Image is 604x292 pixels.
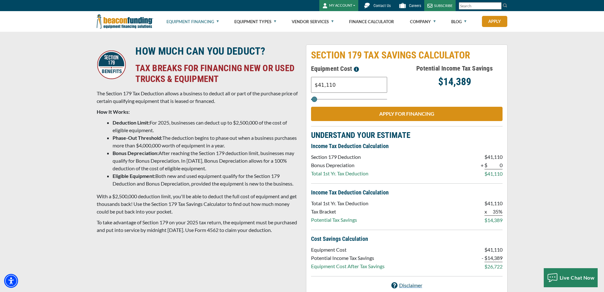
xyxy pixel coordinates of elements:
input: Text field [311,77,387,93]
strong: Eligible Equipment: [113,173,155,179]
p: 41,110 [487,170,503,178]
p: x [484,208,487,216]
h5: Potential Income Tax Savings [407,64,503,73]
p: + [481,161,484,169]
a: Blog [451,11,466,32]
button: Please enter a value between $3,000 and $3,000,000 [352,64,361,74]
input: Select range [311,99,387,100]
p: The Section 179 Tax Deduction allows a business to deduct all or part of the purchase price of ce... [97,90,298,105]
a: Apply [482,16,507,27]
p: $ [484,263,487,270]
a: Equipment Financing [166,11,219,32]
p: Potential Tax Savings [311,216,368,224]
a: Clear search text [495,3,500,9]
p: UNDERSTAND YOUR ESTIMATE [311,132,503,139]
p: Bonus Depreciation [311,161,368,169]
p: Total 1st Yr. Tax Deduction [311,200,368,207]
p: - [482,254,484,262]
img: Search [503,3,508,8]
p: Disclaimer [399,282,422,289]
strong: Deduction Limit: [113,119,150,126]
li: The deduction begins to phase out when a business purchases more than $4,000,000 worth of equipme... [113,134,298,149]
p: To take advantage of Section 179 on your 2025 tax return, the equipment must be purchased and put... [97,219,298,234]
a: Vendor Services [292,11,334,32]
p: 41,110 [487,200,503,207]
p: $ [484,153,487,161]
li: For 2025, businesses can deduct up to $2,500,000 of the cost of eligible equipment. [113,119,298,134]
h4: TAX BREAKS FOR FINANCING NEW OR USED TRUCKS & EQUIPMENT [135,63,298,85]
p: $ [484,216,487,224]
img: Circular logo featuring "SECTION 179" at the top and "BENEFITS" at the bottom, with a star in the... [97,50,126,79]
p: Total 1st Yr. Tax Deduction [311,170,368,177]
p: Tax Bracket [311,208,368,215]
p: Section 179 Deduction [311,153,368,161]
p: 14,389 [487,254,503,262]
p: 41,110 [487,153,503,161]
h5: Equipment Cost [311,64,407,74]
p: Income Tax Deduction Calculation [311,189,503,196]
input: Search [459,2,502,10]
img: section-179-tooltip [354,67,359,72]
a: APPLY FOR FINANCING [311,107,503,121]
p: 35% [487,208,503,216]
h3: HOW MUCH CAN YOU DEDUCT? [135,45,298,58]
a: Disclaimer [391,282,422,289]
p: $ [484,200,487,207]
p: $ [484,161,487,169]
span: Contact Us [373,3,391,8]
p: $ [484,170,487,178]
p: $14,389 [407,78,503,85]
strong: Phase-Out Threshold: [113,135,162,141]
a: Finance Calculator [349,11,394,32]
div: Accessibility Menu [4,274,18,288]
p: Equipment Cost [311,246,385,254]
p: With a $2,500,000 deduction limit, you'll be able to deduct the full cost of equipment and get th... [97,193,298,215]
a: Company [410,11,436,32]
p: Potential Income Tax Savings [311,254,385,262]
a: Equipment Types [234,11,276,32]
li: Both new and used equipment qualify for the Section 179 Deduction and Bonus Depreciation, provide... [113,172,298,187]
p: $ [484,246,487,254]
strong: How It Works: [97,109,130,115]
p: 14,389 [487,216,503,224]
p: Income Tax Deduction Calculation [311,142,503,150]
span: Careers [409,3,421,8]
li: After reaching the Section 179 deduction limit, businesses may qualify for Bonus Depreciation. In... [113,149,298,172]
p: 41,110 [487,246,503,254]
button: Live Chat Now [544,268,598,287]
span: Live Chat Now [560,275,595,281]
p: $ [484,254,487,262]
p: Equipment Cost After Tax Savings [311,262,385,270]
p: 0 [487,161,503,169]
img: Beacon Funding Corporation logo [97,11,153,32]
p: Cost Savings Calculation [311,235,503,243]
p: 26,722 [487,263,503,270]
strong: Bonus Depreciation: [113,150,159,156]
p: SECTION 179 TAX SAVINGS CALCULATOR [311,50,503,61]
